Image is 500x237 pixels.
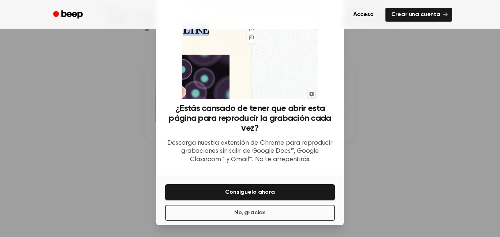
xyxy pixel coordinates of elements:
[391,12,440,18] font: Crear una cuenta
[167,140,333,163] font: Descarga nuestra extensión de Chrome para reproducir grabaciones sin salir de Google Docs™, Googl...
[225,189,275,195] font: Consíguelo ahora
[353,12,374,18] font: Acceso
[165,205,335,221] button: No, gracias
[169,104,331,133] font: ¿Estás cansado de tener que abrir esta página para reproducir la grabación cada vez?
[234,210,266,216] font: No, gracias
[346,6,381,23] a: Acceso
[385,8,452,22] a: Crear una cuenta
[165,184,335,200] button: Consíguelo ahora
[48,8,89,22] a: Bip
